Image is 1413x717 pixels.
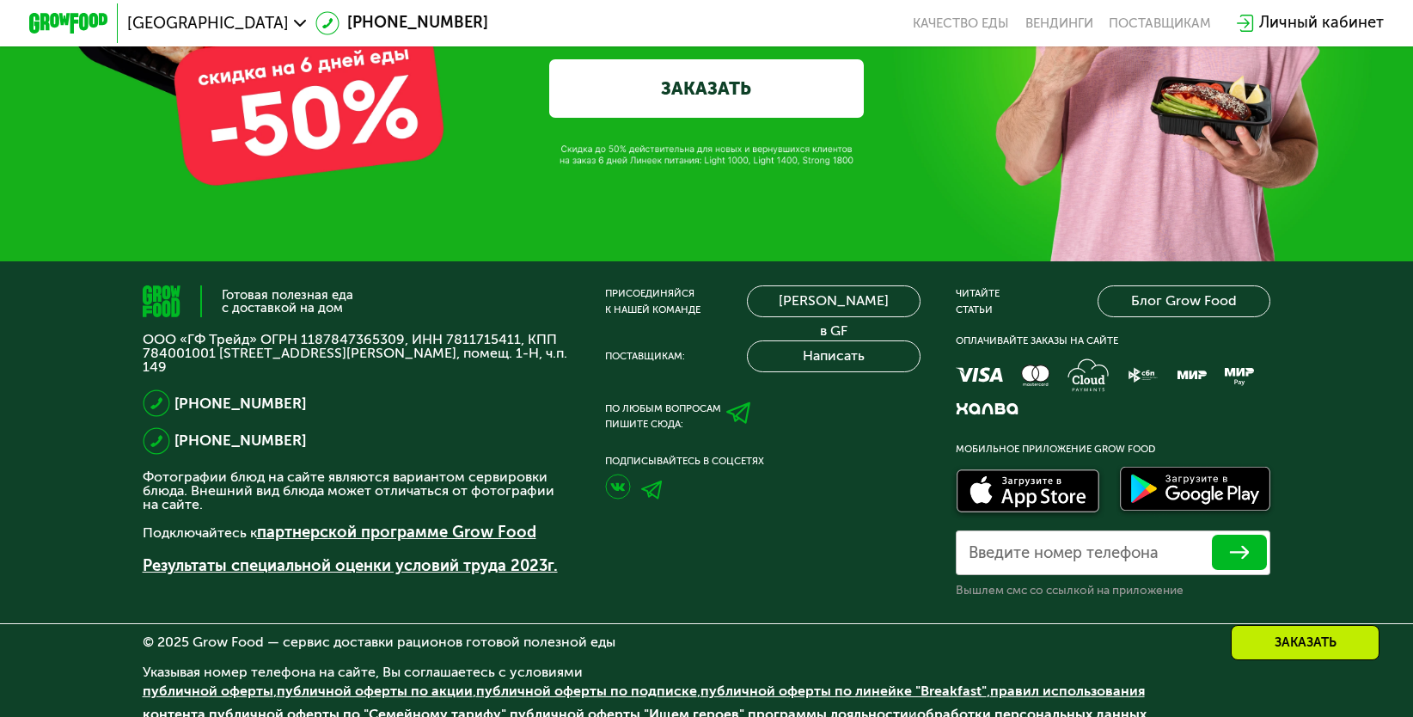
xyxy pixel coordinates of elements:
a: [PHONE_NUMBER] [174,429,306,452]
a: публичной оферты по линейке "Breakfast" [700,683,987,699]
a: публичной оферты по подписке [476,683,697,699]
div: Поставщикам: [605,348,685,364]
div: Вышлем смс со ссылкой на приложение [956,583,1270,598]
span: [GEOGRAPHIC_DATA] [127,15,289,31]
div: Читайте статьи [956,285,1000,317]
a: публичной оферты по акции [277,683,473,699]
a: партнерской программе Grow Food [257,523,536,542]
p: Подключайтесь к [143,521,571,544]
a: ЗАКАЗАТЬ [549,59,863,119]
a: Результаты специальной оценки условий труда 2023г. [143,556,558,575]
div: Оплачивайте заказы на сайте [956,333,1270,348]
div: Готовая полезная еда с доставкой на дом [222,289,353,315]
a: Вендинги [1025,15,1093,31]
a: [PHONE_NUMBER] [174,392,306,415]
div: Подписывайтесь в соцсетях [605,453,920,469]
a: Качество еды [913,15,1009,31]
div: © 2025 Grow Food — сервис доставки рационов готовой полезной еды [143,635,1271,649]
a: публичной оферты [143,683,273,699]
div: Присоединяйся к нашей команде [605,285,700,317]
button: Написать [747,340,921,372]
a: Блог Grow Food [1098,285,1271,317]
img: Доступно в Google Play [1115,463,1275,519]
a: [PHONE_NUMBER] [315,11,488,34]
p: ООО «ГФ Трейд» ОГРН 1187847365309, ИНН 7811715411, КПП 784001001 [STREET_ADDRESS][PERSON_NAME], п... [143,333,571,374]
div: Заказать [1231,625,1379,660]
label: Введите номер телефона [969,548,1159,559]
a: [PERSON_NAME] в GF [747,285,921,317]
div: поставщикам [1109,15,1211,31]
div: Мобильное приложение Grow Food [956,441,1270,457]
p: Фотографии блюд на сайте являются вариантом сервировки блюда. Внешний вид блюда может отличаться ... [143,470,571,512]
div: По любым вопросам пишите сюда: [605,401,721,432]
div: Личный кабинет [1259,11,1384,34]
